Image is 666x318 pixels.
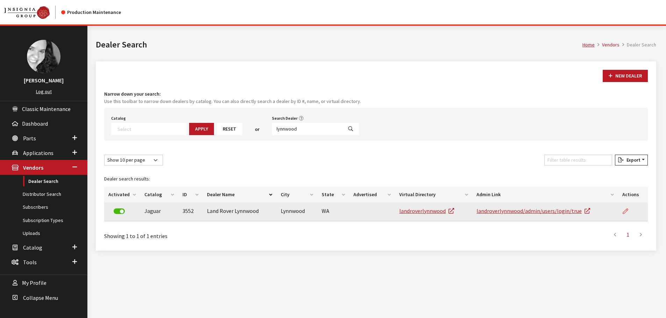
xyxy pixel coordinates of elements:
h4: Narrow down your search: [104,90,648,98]
th: Actions [618,187,648,202]
input: Filter table results [544,155,612,165]
th: ID: activate to sort column ascending [178,187,203,202]
button: Export [615,155,648,165]
li: Dealer Search [620,41,656,49]
h3: [PERSON_NAME] [7,76,80,84]
span: Dashboard [22,120,48,127]
label: Deactivate Dealer [114,208,125,214]
th: State: activate to sort column ascending [317,187,349,202]
td: Jaguar [140,202,178,221]
th: Advertised: activate to sort column ascending [349,187,395,202]
td: 3552 [178,202,203,221]
span: Collapse Menu [23,294,58,301]
span: Parts [23,135,36,142]
div: Production Maintenance [61,9,121,16]
span: My Profile [22,280,46,287]
a: Home [582,42,595,48]
button: New Dealer [603,70,648,82]
textarea: Search [117,126,186,132]
button: Apply [189,123,214,135]
th: Admin Link: activate to sort column ascending [472,187,618,202]
span: Applications [23,149,53,156]
li: Vendors [595,41,620,49]
th: Dealer Name: activate to sort column descending [203,187,277,202]
label: Search Dealer [272,115,298,121]
th: Virtual Directory: activate to sort column ascending [395,187,472,202]
input: Search [272,123,343,135]
th: Activated: activate to sort column ascending [104,187,140,202]
small: Use this toolbar to narrow down dealers by catalog. You can also directly search a dealer by ID #... [104,98,648,105]
a: Insignia Group logo [4,6,61,19]
button: Reset [217,123,242,135]
a: landroverlynnwood/admin/users/login/true [477,207,590,214]
span: Tools [23,259,37,266]
button: Search [342,123,359,135]
a: landroverlynnwood [399,207,454,214]
img: Khrystal Dorton [27,40,60,73]
th: Catalog: activate to sort column ascending [140,187,178,202]
img: Catalog Maintenance [4,6,50,19]
span: or [255,126,259,133]
td: Lynnwood [277,202,317,221]
td: Land Rover Lynnwood [203,202,277,221]
span: Select [111,123,186,135]
td: WA [317,202,349,221]
label: Catalog [111,115,126,121]
span: Classic Maintenance [22,105,71,112]
span: Catalog [23,244,42,251]
a: Edit Dealer [622,202,634,220]
a: Log out [36,88,52,95]
th: City: activate to sort column ascending [277,187,317,202]
a: 1 [622,228,634,242]
h1: Dealer Search [96,38,582,51]
div: Showing 1 to 1 of 1 entries [104,227,326,240]
span: Vendors [23,164,43,171]
caption: Dealer search results: [104,171,648,187]
span: Export [624,157,640,163]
